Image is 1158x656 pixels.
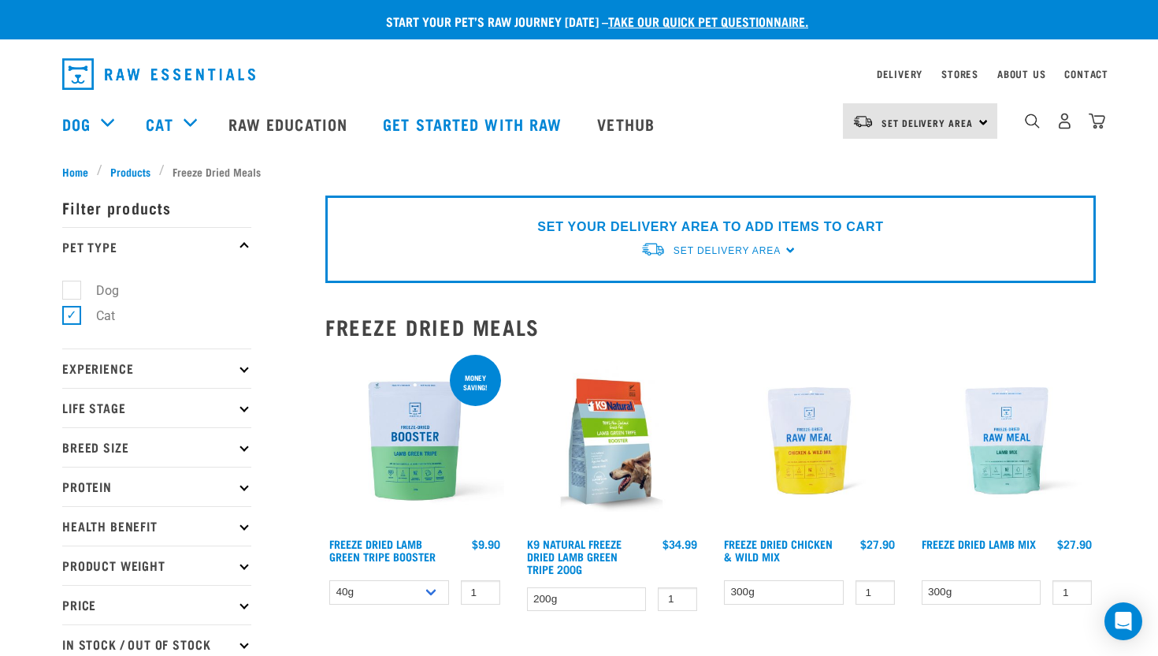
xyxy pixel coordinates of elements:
div: Open Intercom Messenger [1104,602,1142,640]
a: Contact [1064,71,1108,76]
p: Product Weight [62,546,251,585]
a: Products [102,163,159,180]
div: $9.90 [472,538,500,550]
a: Freeze Dried Chicken & Wild Mix [724,541,833,559]
p: Price [62,585,251,624]
a: Freeze Dried Lamb Green Tripe Booster [329,541,436,559]
nav: dropdown navigation [50,52,1108,96]
a: Vethub [581,92,674,155]
a: Cat [146,112,173,136]
a: Get started with Raw [367,92,581,155]
p: Experience [62,348,251,388]
img: RE Product Shoot 2023 Nov8678 [720,352,899,531]
nav: breadcrumbs [62,163,1096,180]
a: take our quick pet questionnaire. [608,17,808,24]
label: Cat [71,306,121,326]
a: About Us [997,71,1045,76]
span: Home [62,163,88,180]
img: Freeze Dried Lamb Green Tripe [325,352,504,531]
div: $27.90 [1057,538,1092,550]
img: user.png [1056,113,1073,129]
input: 1 [1052,580,1092,605]
a: K9 Natural Freeze Dried Lamb Green Tripe 200g [527,541,622,572]
a: Raw Education [213,92,367,155]
img: van-moving.png [852,114,874,129]
input: 1 [856,580,895,605]
img: K9 Square [523,352,702,531]
p: Pet Type [62,227,251,266]
a: Freeze Dried Lamb Mix [922,541,1036,546]
img: home-icon-1@2x.png [1025,114,1040,129]
div: $27.90 [860,538,895,550]
span: Set Delivery Area [674,245,781,256]
span: Products [110,163,150,180]
label: Dog [71,281,125,300]
p: Health Benefit [62,506,251,546]
img: van-moving.png [640,241,666,258]
a: Stores [941,71,978,76]
span: Set Delivery Area [881,120,973,125]
img: RE Product Shoot 2023 Nov8677 [918,352,1097,531]
div: $34.99 [663,538,697,550]
p: Filter products [62,188,251,227]
p: SET YOUR DELIVERY AREA TO ADD ITEMS TO CART [537,218,883,237]
img: Raw Essentials Logo [62,58,255,90]
a: Home [62,163,97,180]
p: Protein [62,467,251,506]
p: Breed Size [62,427,251,467]
p: Life Stage [62,388,251,427]
img: home-icon@2x.png [1089,113,1105,129]
input: 1 [658,587,697,612]
input: 1 [461,580,500,605]
a: Dog [62,112,91,136]
h2: Freeze Dried Meals [325,315,1096,339]
a: Delivery [877,71,922,76]
div: Money saving! [450,366,501,399]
